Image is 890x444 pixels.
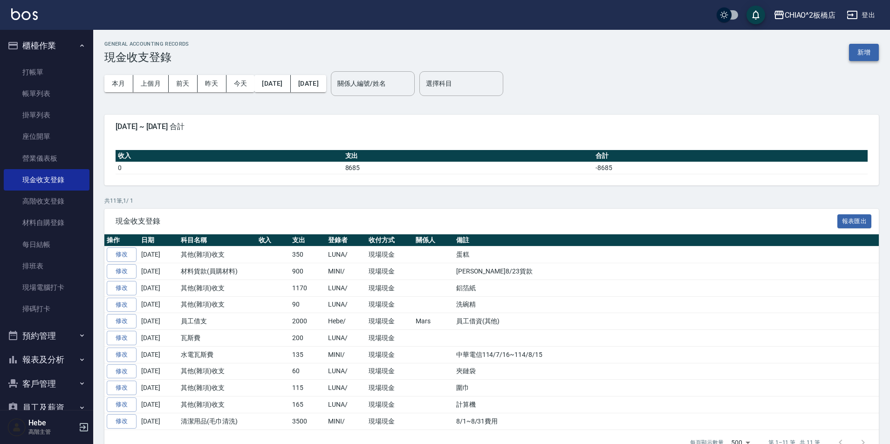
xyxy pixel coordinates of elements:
[104,51,189,64] h3: 現金收支登錄
[139,263,178,280] td: [DATE]
[326,396,366,413] td: LUNA/
[849,44,879,61] button: 新增
[104,197,879,205] p: 共 11 筆, 1 / 1
[290,330,326,347] td: 200
[116,122,868,131] span: [DATE] ~ [DATE] 合計
[326,280,366,296] td: LUNA/
[290,380,326,396] td: 115
[139,234,178,246] th: 日期
[454,363,879,380] td: 夾鏈袋
[454,380,879,396] td: 圍巾
[116,162,343,174] td: 0
[107,364,137,379] a: 修改
[454,413,879,430] td: 8/1~8/31費用
[178,296,256,313] td: 其他(雜項)收支
[4,372,89,396] button: 客戶管理
[107,331,137,345] a: 修改
[107,414,137,429] a: 修改
[454,396,879,413] td: 計算機
[4,191,89,212] a: 高階收支登錄
[290,263,326,280] td: 900
[116,217,837,226] span: 現金收支登錄
[366,313,413,330] td: 現場現金
[454,246,879,263] td: 蛋糕
[104,41,189,47] h2: GENERAL ACCOUNTING RECORDS
[178,396,256,413] td: 其他(雜項)收支
[139,280,178,296] td: [DATE]
[290,396,326,413] td: 165
[785,9,836,21] div: CHIAO^2板橋店
[366,280,413,296] td: 現場現金
[11,8,38,20] img: Logo
[139,246,178,263] td: [DATE]
[326,246,366,263] td: LUNA/
[290,234,326,246] th: 支出
[290,296,326,313] td: 90
[849,48,879,56] a: 新增
[4,104,89,126] a: 掛單列表
[107,298,137,312] a: 修改
[290,346,326,363] td: 135
[290,246,326,263] td: 350
[326,313,366,330] td: Hebe/
[178,263,256,280] td: 材料貨款(員購材料)
[326,234,366,246] th: 登錄者
[326,346,366,363] td: MINI/
[28,428,76,436] p: 高階主管
[4,61,89,83] a: 打帳單
[107,247,137,262] a: 修改
[104,75,133,92] button: 本月
[366,363,413,380] td: 現場現金
[139,413,178,430] td: [DATE]
[343,162,594,174] td: 8685
[178,346,256,363] td: 水電瓦斯費
[256,234,290,246] th: 收入
[254,75,290,92] button: [DATE]
[4,212,89,233] a: 材料自購登錄
[4,34,89,58] button: 櫃檯作業
[226,75,255,92] button: 今天
[454,280,879,296] td: 鋁箔紙
[366,396,413,413] td: 現場現金
[139,330,178,347] td: [DATE]
[178,413,256,430] td: 清潔用品(毛巾清洗)
[454,296,879,313] td: 洗碗精
[326,380,366,396] td: LUNA/
[454,263,879,280] td: [PERSON_NAME]8/23貨款
[178,330,256,347] td: 瓦斯費
[837,216,872,225] a: 報表匯出
[326,413,366,430] td: MINI/
[4,298,89,320] a: 掃碼打卡
[169,75,198,92] button: 前天
[843,7,879,24] button: 登出
[139,346,178,363] td: [DATE]
[139,296,178,313] td: [DATE]
[133,75,169,92] button: 上個月
[290,280,326,296] td: 1170
[4,234,89,255] a: 每日結帳
[116,150,343,162] th: 收入
[413,234,454,246] th: 關係人
[107,397,137,412] a: 修改
[343,150,594,162] th: 支出
[770,6,840,25] button: CHIAO^2板橋店
[366,296,413,313] td: 現場現金
[107,314,137,328] a: 修改
[454,346,879,363] td: 中華電信114/7/16~114/8/15
[291,75,326,92] button: [DATE]
[326,363,366,380] td: LUNA/
[4,126,89,147] a: 座位開單
[107,348,137,362] a: 修改
[178,363,256,380] td: 其他(雜項)收支
[290,413,326,430] td: 3500
[178,313,256,330] td: 員工借支
[366,234,413,246] th: 收付方式
[837,214,872,229] button: 報表匯出
[454,313,879,330] td: 員工借資(其他)
[178,246,256,263] td: 其他(雜項)收支
[746,6,765,24] button: save
[4,255,89,277] a: 排班表
[366,346,413,363] td: 現場現金
[366,330,413,347] td: 現場現金
[366,380,413,396] td: 現場現金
